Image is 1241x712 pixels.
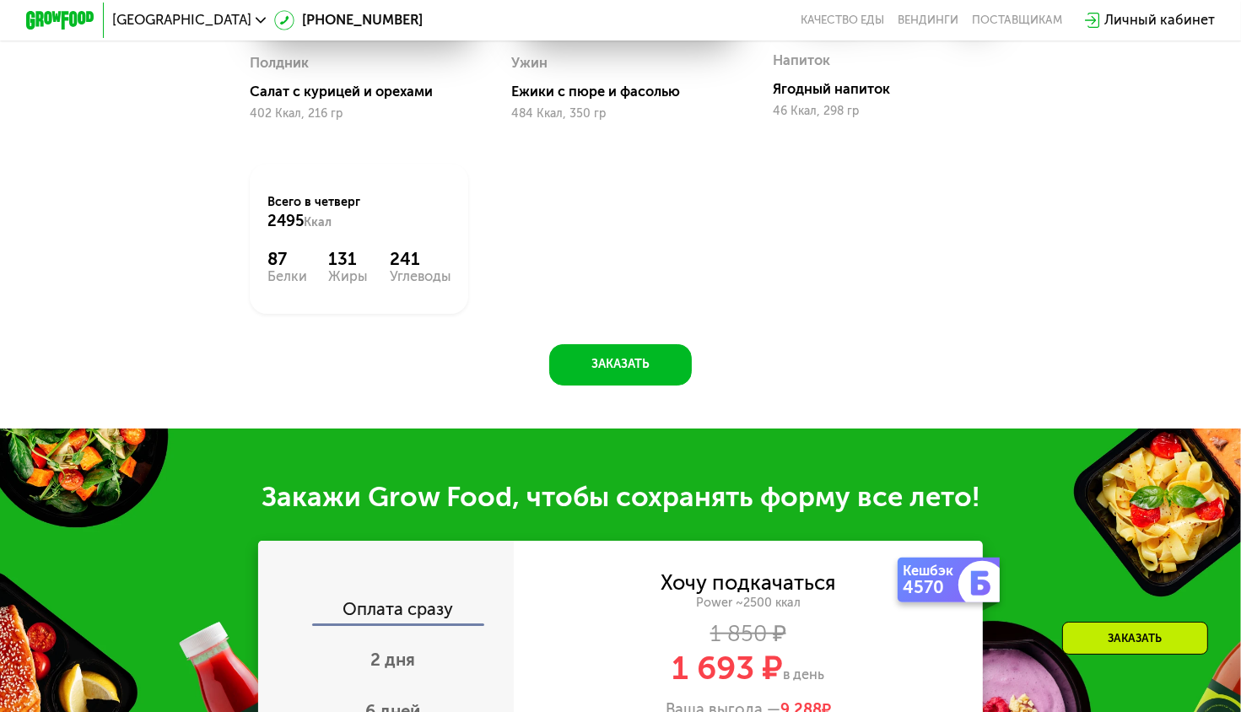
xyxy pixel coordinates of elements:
[267,194,451,232] div: Всего в четверг
[112,13,251,27] span: [GEOGRAPHIC_DATA]
[511,84,743,100] div: Ежики с пюре и фасолью
[511,51,548,77] div: Ужин
[267,212,304,230] span: 2495
[783,666,824,682] span: в день
[514,624,983,644] div: 1 850 ₽
[250,107,468,121] div: 402 Ккал, 216 гр
[972,13,1062,27] div: поставщикам
[672,649,783,688] span: 1 693 ₽
[267,249,307,270] div: 87
[904,579,962,596] div: 4570
[328,270,368,283] div: Жиры
[773,48,830,74] div: Напиток
[1062,622,1208,655] div: Заказать
[904,564,962,578] div: Кешбэк
[661,574,836,593] div: Хочу подкачаться
[514,596,983,611] div: Power ~2500 ккал
[898,13,958,27] a: Вендинги
[1104,10,1215,31] div: Личный кабинет
[267,270,307,283] div: Белки
[250,51,309,77] div: Полдник
[304,215,332,229] span: Ккал
[773,105,991,118] div: 46 Ккал, 298 гр
[390,249,451,270] div: 241
[801,13,884,27] a: Качество еды
[370,650,415,670] span: 2 дня
[250,84,482,100] div: Салат с курицей и орехами
[390,270,451,283] div: Углеводы
[328,249,368,270] div: 131
[773,81,1005,98] div: Ягодный напиток
[549,344,692,386] button: Заказать
[511,107,730,121] div: 484 Ккал, 350 гр
[260,601,513,623] div: Оплата сразу
[274,10,423,31] a: [PHONE_NUMBER]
